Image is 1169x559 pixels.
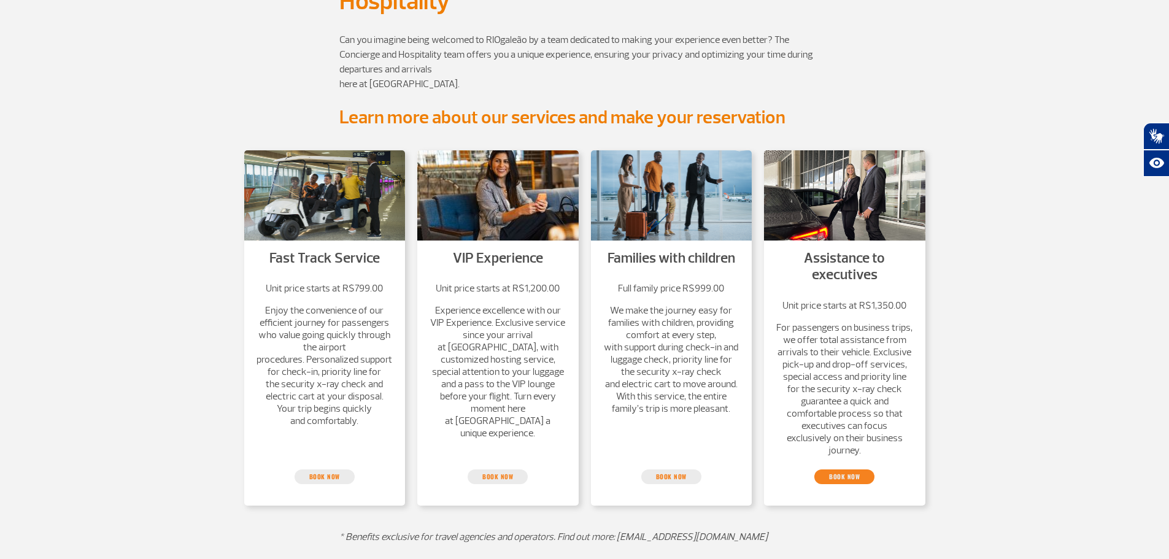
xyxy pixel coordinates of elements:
[1143,150,1169,177] button: Abrir recursos assistivos.
[608,249,735,267] a: Families with children
[1143,123,1169,177] div: Plugin de acessibilidade da Hand Talk.
[269,249,380,267] a: Fast Track Service
[257,304,393,427] p: Enjoy the convenience of our efficient journey for passengers who value going quickly through the...
[436,282,560,295] strong: Unit price starts at R$1,200.00
[257,282,393,427] a: Unit price starts at R$799.00 Enjoy the convenience of our efficient journey for passengers who v...
[430,304,566,439] p: Experience excellence with our VIP Experience. Exclusive service since your arrival at [GEOGRAPHI...
[618,282,724,295] strong: Full family price R$999.00
[641,469,701,484] a: book now
[453,249,543,267] a: VIP Experience
[1143,123,1169,150] button: Abrir tradutor de língua de sinais.
[603,282,740,415] a: Full family price R$999.00 We make the journey easy for families with children, providing comfort...
[295,469,355,484] a: book now
[430,282,566,439] a: Unit price starts at R$1,200.00 Experience excellence with our VIP Experience. Exclusive service ...
[603,304,740,415] p: We make the journey easy for families with children, providing comfort at every step, with suppor...
[776,322,913,457] p: For passengers on business trips, we offer total assistance from arrivals to their vehicle. Exclu...
[339,531,768,543] em: * Benefits exclusive for travel agencies and operators. Find out more: [EMAIL_ADDRESS][DOMAIN_NAME]
[782,299,906,312] strong: Unit price starts at R$1,350.00
[468,469,528,484] a: book now
[804,249,885,284] a: Assistance to executives
[339,33,830,91] p: Can you imagine being welcomed to RIOgaleão by a team dedicated to making your experience even be...
[776,299,913,457] a: Unit price starts at R$1,350.00 For passengers on business trips, we offer total assistance from ...
[814,469,874,484] a: book now
[266,282,383,295] strong: Unit price starts at R$799.00
[339,106,830,129] h2: Learn more about our services and make your reservation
